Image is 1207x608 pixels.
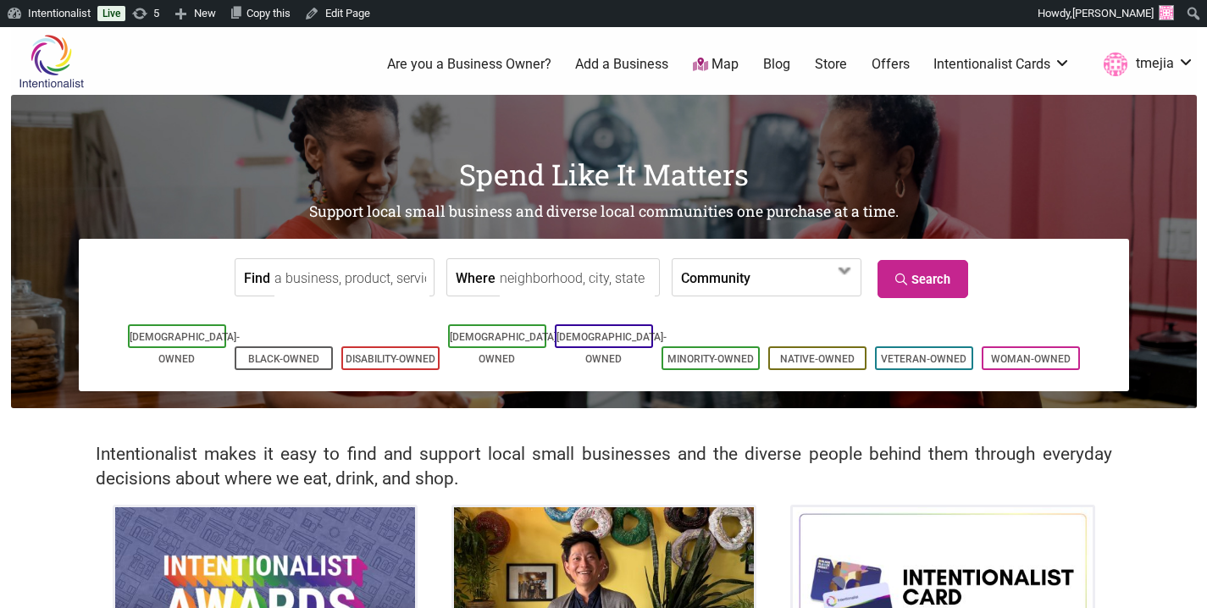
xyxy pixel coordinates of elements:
a: tmejia [1095,49,1194,80]
a: Minority-Owned [667,353,754,365]
a: Blog [763,55,790,74]
a: Veteran-Owned [881,353,966,365]
h2: Support local small business and diverse local communities one purchase at a time. [11,202,1197,223]
label: Find [244,259,270,296]
span: [PERSON_NAME] [1072,7,1154,19]
a: Native-Owned [780,353,855,365]
a: Intentionalist Cards [933,55,1071,74]
input: a business, product, service [274,259,429,297]
img: Intentionalist [11,34,91,89]
a: Search [878,260,968,298]
a: Disability-Owned [346,353,435,365]
a: Map [693,55,739,75]
a: Woman-Owned [991,353,1071,365]
a: Offers [872,55,910,74]
a: Black-Owned [248,353,319,365]
a: [DEMOGRAPHIC_DATA]-Owned [130,331,240,365]
label: Where [456,259,496,296]
a: Are you a Business Owner? [387,55,551,74]
a: [DEMOGRAPHIC_DATA]-Owned [556,331,667,365]
input: neighborhood, city, state [500,259,655,297]
a: Live [97,6,125,21]
a: [DEMOGRAPHIC_DATA]-Owned [450,331,560,365]
h1: Spend Like It Matters [11,154,1197,195]
label: Community [681,259,750,296]
a: Add a Business [575,55,668,74]
h2: Intentionalist makes it easy to find and support local small businesses and the diverse people be... [96,442,1112,491]
a: Store [815,55,847,74]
